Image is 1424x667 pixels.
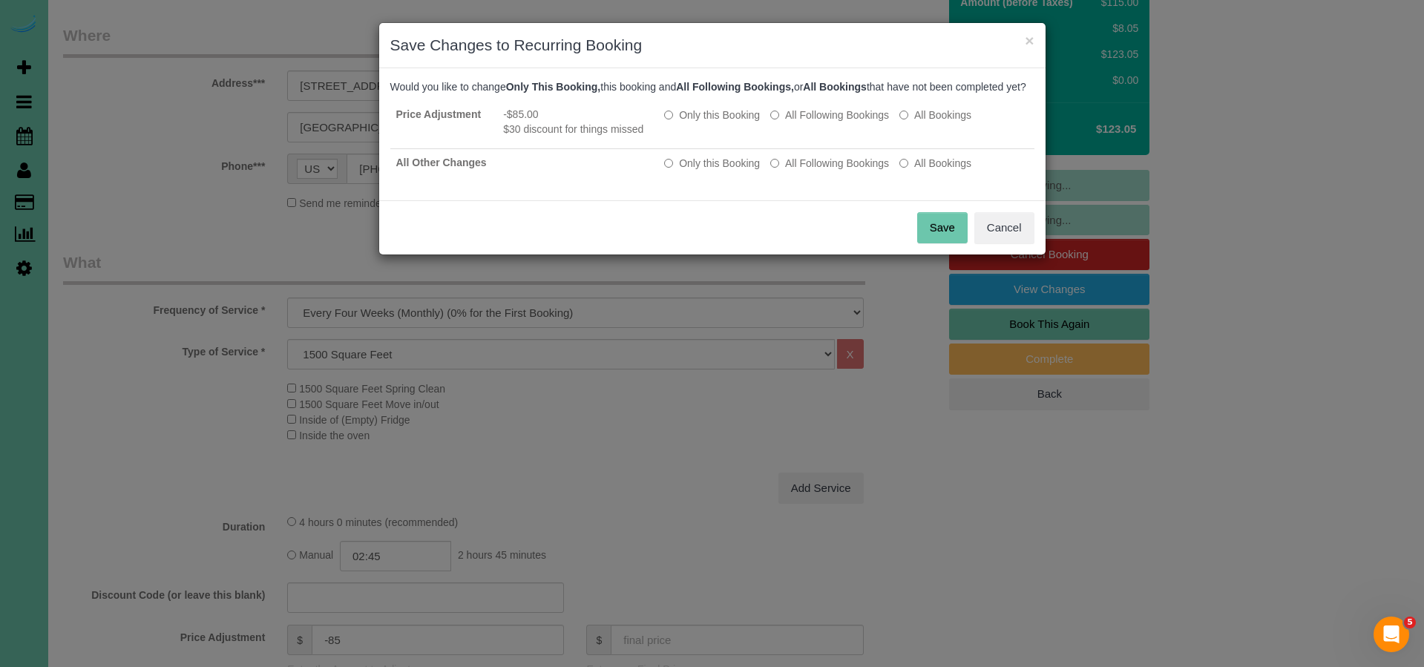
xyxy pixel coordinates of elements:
strong: Price Adjustment [396,108,482,120]
button: Cancel [974,212,1034,243]
b: Only This Booking, [506,81,601,93]
b: All Bookings [803,81,867,93]
h3: Save Changes to Recurring Booking [390,34,1034,56]
button: Save [917,212,968,243]
button: × [1025,33,1034,48]
iframe: Intercom live chat [1374,617,1409,652]
input: All Bookings [899,159,908,168]
li: $30 discount for things missed [503,122,652,137]
label: All bookings that have not been completed yet will be changed. [899,108,971,122]
input: Only this Booking [664,159,673,168]
strong: All Other Changes [396,157,487,168]
label: All bookings that have not been completed yet will be changed. [899,156,971,171]
label: This and all the bookings after it will be changed. [770,108,889,122]
input: All Bookings [899,111,908,119]
label: All other bookings in the series will remain the same. [664,108,760,122]
input: Only this Booking [664,111,673,119]
p: Would you like to change this booking and or that have not been completed yet? [390,79,1034,94]
span: 5 [1404,617,1416,628]
label: This and all the bookings after it will be changed. [770,156,889,171]
input: All Following Bookings [770,159,779,168]
b: All Following Bookings, [676,81,794,93]
label: All other bookings in the series will remain the same. [664,156,760,171]
input: All Following Bookings [770,111,779,119]
li: -$85.00 [503,107,652,122]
